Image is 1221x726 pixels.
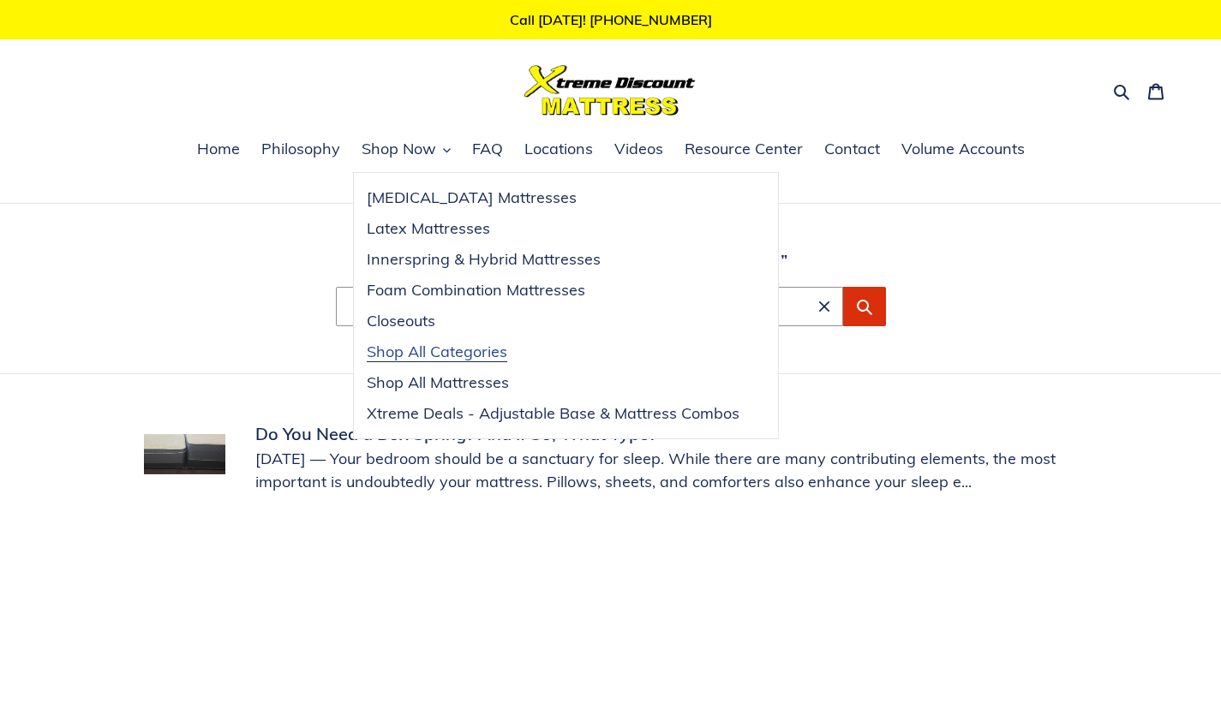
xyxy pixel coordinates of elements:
button: Submit [843,287,886,326]
a: Closeouts [354,306,752,336]
input: Search [336,287,843,326]
span: Innerspring & Hybrid Mattresses [367,249,601,270]
span: Shop All Mattresses [367,372,509,393]
a: Foam Combination Mattresses [354,275,752,306]
span: Contact [824,139,880,159]
img: Xtreme Discount Mattress [524,65,696,116]
span: Locations [524,139,593,159]
span: Resource Center [685,139,803,159]
span: Philosophy [261,139,340,159]
span: Foam Combination Mattresses [367,280,585,301]
a: Resource Center [676,137,811,163]
a: [MEDICAL_DATA] Mattresses [354,182,752,213]
button: Clear search term [814,296,835,317]
span: [MEDICAL_DATA] Mattresses [367,187,577,208]
h1: 1 result for “queen box spring” [144,251,1078,271]
a: Shop All Mattresses [354,367,752,398]
span: Closeouts [367,311,435,331]
a: Philosophy [253,137,349,163]
span: FAQ [472,139,503,159]
span: Volume Accounts [901,139,1025,159]
a: Shop All Categories [354,336,752,367]
a: Contact [816,137,889,163]
span: Shop Now [362,139,436,159]
a: FAQ [464,137,512,163]
span: Home [197,139,240,159]
span: Videos [614,139,663,159]
span: Xtreme Deals - Adjustable Base & Mattress Combos [367,403,739,424]
a: Xtreme Deals - Adjustable Base & Mattress Combos [354,398,752,429]
a: Videos [606,137,672,163]
a: Home [189,137,248,163]
a: Innerspring & Hybrid Mattresses [354,244,752,275]
span: Latex Mattresses [367,218,490,239]
span: Shop All Categories [367,342,507,362]
a: Volume Accounts [893,137,1033,163]
a: Latex Mattresses [354,213,752,244]
button: Shop Now [353,137,459,163]
a: Locations [516,137,602,163]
